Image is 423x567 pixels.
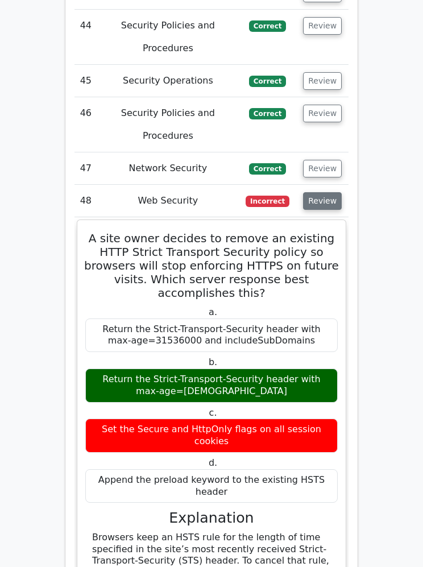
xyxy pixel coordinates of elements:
[209,408,217,419] span: c.
[209,307,217,318] span: a.
[74,153,97,185] td: 47
[249,21,286,32] span: Correct
[97,10,239,65] td: Security Policies and Procedures
[249,109,286,120] span: Correct
[303,73,342,90] button: Review
[74,65,97,98] td: 45
[97,98,239,153] td: Security Policies and Procedures
[74,98,97,153] td: 46
[85,419,338,453] div: Set the Secure and HttpOnly flags on all session cookies
[303,105,342,123] button: Review
[97,153,239,185] td: Network Security
[209,458,217,469] span: d.
[249,76,286,88] span: Correct
[85,319,338,353] div: Return the Strict-Transport-Security header with max-age=31536000 and includeSubDomains
[209,357,217,368] span: b.
[74,185,97,218] td: 48
[303,160,342,178] button: Review
[249,164,286,175] span: Correct
[97,65,239,98] td: Security Operations
[84,232,339,300] h5: A site owner decides to remove an existing HTTP Strict Transport Security policy so browsers will...
[303,193,342,210] button: Review
[92,510,331,527] h3: Explanation
[85,470,338,504] div: Append the preload keyword to the existing HSTS header
[74,10,97,65] td: 44
[303,18,342,35] button: Review
[85,369,338,403] div: Return the Strict-Transport-Security header with max-age=[DEMOGRAPHIC_DATA]
[97,185,239,218] td: Web Security
[246,196,289,208] span: Incorrect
